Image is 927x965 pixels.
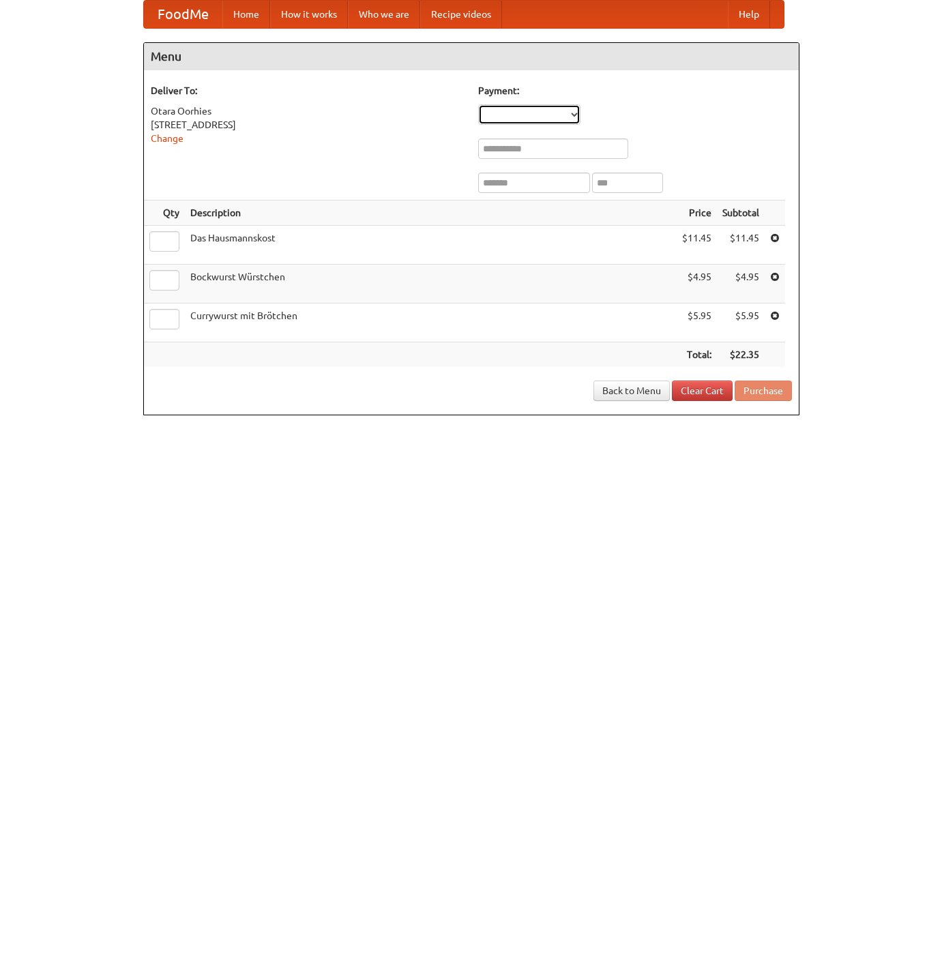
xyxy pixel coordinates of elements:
[677,201,717,226] th: Price
[717,303,765,342] td: $5.95
[144,201,185,226] th: Qty
[185,303,677,342] td: Currywurst mit Brötchen
[717,201,765,226] th: Subtotal
[348,1,420,28] a: Who we are
[185,201,677,226] th: Description
[151,84,465,98] h5: Deliver To:
[144,1,222,28] a: FoodMe
[593,381,670,401] a: Back to Menu
[151,118,465,132] div: [STREET_ADDRESS]
[677,342,717,368] th: Total:
[151,133,183,144] a: Change
[717,342,765,368] th: $22.35
[478,84,792,98] h5: Payment:
[677,226,717,265] td: $11.45
[420,1,502,28] a: Recipe videos
[728,1,770,28] a: Help
[144,43,799,70] h4: Menu
[717,226,765,265] td: $11.45
[735,381,792,401] button: Purchase
[151,104,465,118] div: Otara Oorhies
[677,303,717,342] td: $5.95
[672,381,733,401] a: Clear Cart
[717,265,765,303] td: $4.95
[185,265,677,303] td: Bockwurst Würstchen
[185,226,677,265] td: Das Hausmannskost
[677,265,717,303] td: $4.95
[222,1,270,28] a: Home
[270,1,348,28] a: How it works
